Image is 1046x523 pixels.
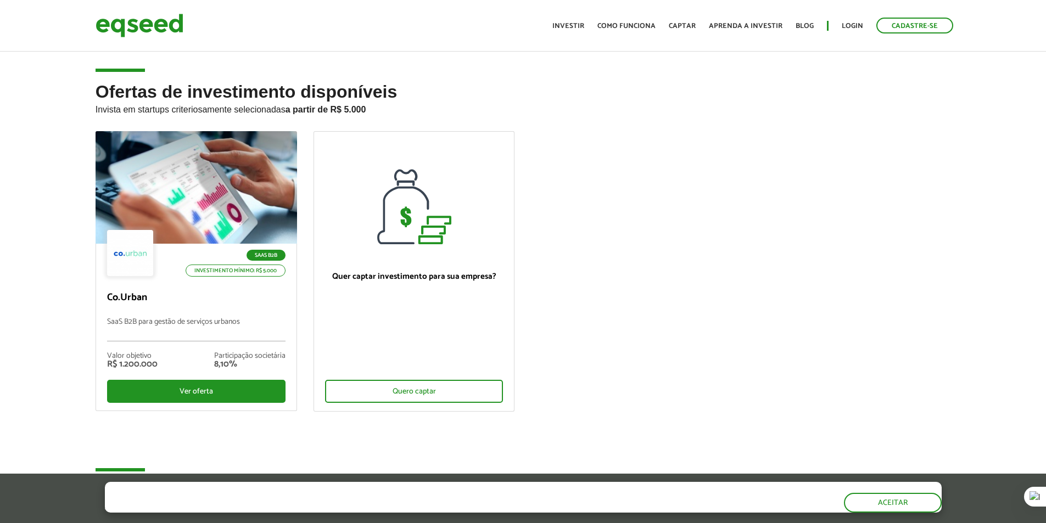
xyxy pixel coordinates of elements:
[247,250,286,261] p: SaaS B2B
[96,102,951,115] p: Invista em startups criteriosamente selecionadas
[96,11,183,40] img: EqSeed
[325,380,504,403] div: Quero captar
[96,131,297,411] a: SaaS B2B Investimento mínimo: R$ 5.000 Co.Urban SaaS B2B para gestão de serviços urbanos Valor ob...
[250,503,377,512] a: política de privacidade e de cookies
[107,292,286,304] p: Co.Urban
[669,23,696,30] a: Captar
[597,23,656,30] a: Como funciona
[107,352,158,360] div: Valor objetivo
[844,493,942,513] button: Aceitar
[325,272,504,282] p: Quer captar investimento para sua empresa?
[214,360,286,369] div: 8,10%
[96,82,951,131] h2: Ofertas de investimento disponíveis
[314,131,515,412] a: Quer captar investimento para sua empresa? Quero captar
[105,482,502,499] h5: O site da EqSeed utiliza cookies para melhorar sua navegação.
[107,360,158,369] div: R$ 1.200.000
[105,502,502,512] p: Ao clicar em "aceitar", você aceita nossa .
[186,265,286,277] p: Investimento mínimo: R$ 5.000
[842,23,863,30] a: Login
[214,352,286,360] div: Participação societária
[552,23,584,30] a: Investir
[796,23,814,30] a: Blog
[286,105,366,114] strong: a partir de R$ 5.000
[107,380,286,403] div: Ver oferta
[876,18,953,33] a: Cadastre-se
[709,23,782,30] a: Aprenda a investir
[107,318,286,341] p: SaaS B2B para gestão de serviços urbanos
